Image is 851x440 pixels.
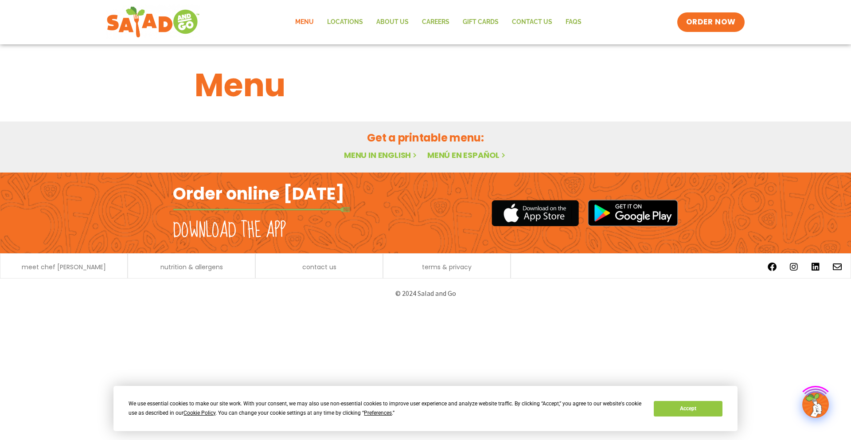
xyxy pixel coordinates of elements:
[160,264,223,270] a: nutrition & allergens
[370,12,415,32] a: About Us
[427,149,507,161] a: Menú en español
[505,12,559,32] a: Contact Us
[588,200,678,226] img: google_play
[106,4,200,40] img: new-SAG-logo-768×292
[677,12,745,32] a: ORDER NOW
[320,12,370,32] a: Locations
[456,12,505,32] a: GIFT CARDS
[177,287,674,299] p: © 2024 Salad and Go
[289,12,320,32] a: Menu
[289,12,588,32] nav: Menu
[492,199,579,228] img: appstore
[415,12,456,32] a: Careers
[113,386,738,431] div: Cookie Consent Prompt
[173,207,350,212] img: fork
[344,149,418,161] a: Menu in English
[686,17,736,27] span: ORDER NOW
[195,130,656,145] h2: Get a printable menu:
[183,410,215,416] span: Cookie Policy
[422,264,472,270] a: terms & privacy
[173,183,344,204] h2: Order online [DATE]
[173,218,286,243] h2: Download the app
[22,264,106,270] a: meet chef [PERSON_NAME]
[195,61,656,109] h1: Menu
[129,399,643,418] div: We use essential cookies to make our site work. With your consent, we may also use non-essential ...
[364,410,392,416] span: Preferences
[302,264,336,270] a: contact us
[559,12,588,32] a: FAQs
[654,401,722,416] button: Accept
